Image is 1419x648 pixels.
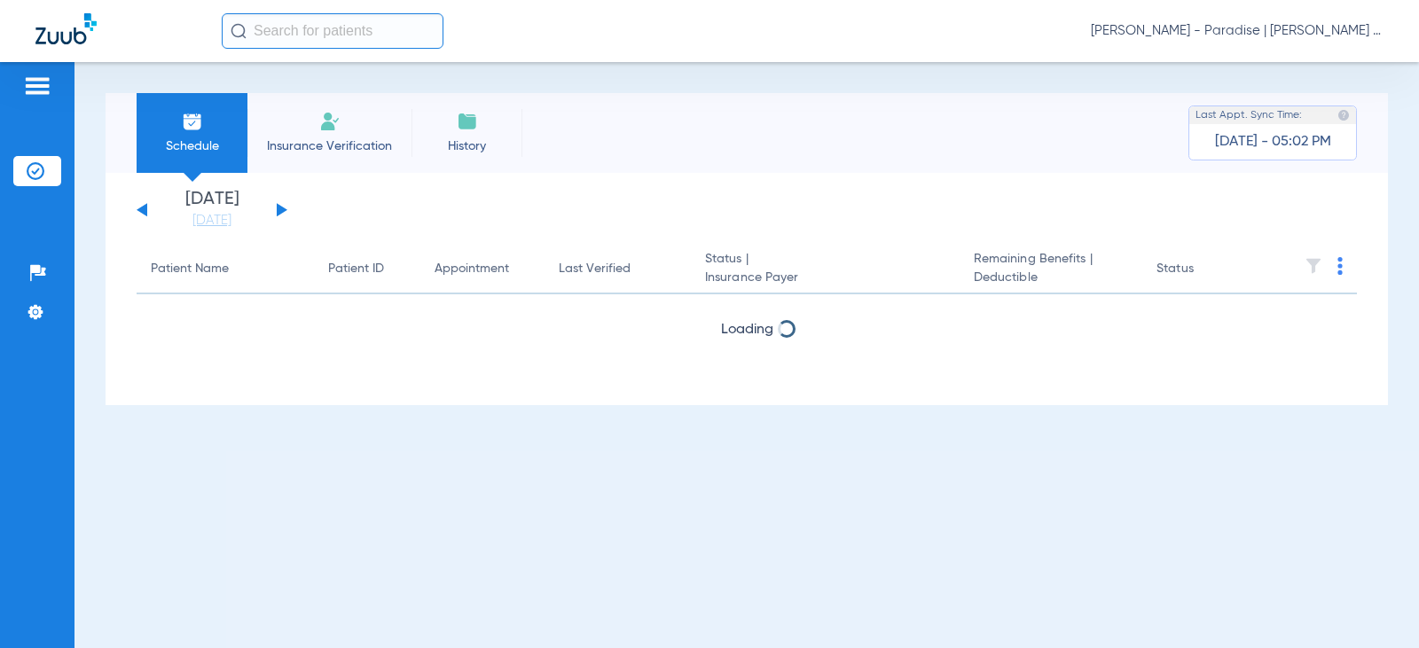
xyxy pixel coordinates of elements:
img: last sync help info [1337,109,1350,121]
img: Manual Insurance Verification [319,111,341,132]
div: Patient Name [151,260,300,278]
div: Patient ID [328,260,406,278]
span: Insurance Payer [705,269,945,287]
th: Remaining Benefits | [960,245,1142,294]
img: hamburger-icon [23,75,51,97]
img: History [457,111,478,132]
span: Last Appt. Sync Time: [1196,106,1302,124]
div: Appointment [435,260,530,278]
img: Zuub Logo [35,13,97,44]
img: Schedule [182,111,203,132]
div: Last Verified [559,260,677,278]
div: Patient Name [151,260,229,278]
div: Patient ID [328,260,384,278]
div: Last Verified [559,260,631,278]
div: Appointment [435,260,509,278]
span: Deductible [974,269,1128,287]
span: [DATE] - 05:02 PM [1215,133,1331,151]
span: Schedule [150,137,234,155]
input: Search for patients [222,13,443,49]
li: [DATE] [159,191,265,230]
th: Status | [691,245,960,294]
span: History [425,137,509,155]
img: group-dot-blue.svg [1337,257,1343,275]
img: filter.svg [1305,257,1322,275]
th: Status [1142,245,1262,294]
span: Loading [721,323,773,337]
img: Search Icon [231,23,247,39]
span: Insurance Verification [261,137,398,155]
a: [DATE] [159,212,265,230]
span: [PERSON_NAME] - Paradise | [PERSON_NAME] and [PERSON_NAME] Dental Group [1091,22,1384,40]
